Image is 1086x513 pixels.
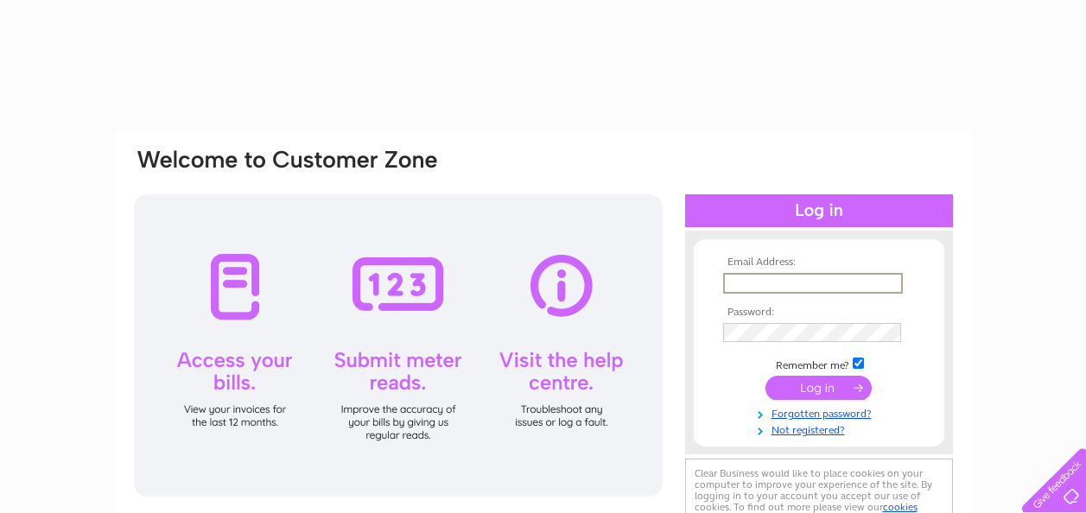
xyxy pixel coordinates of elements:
a: Not registered? [723,421,919,437]
th: Password: [719,307,919,319]
a: Forgotten password? [723,404,919,421]
th: Email Address: [719,256,919,269]
td: Remember me? [719,355,919,372]
input: Submit [765,376,872,400]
